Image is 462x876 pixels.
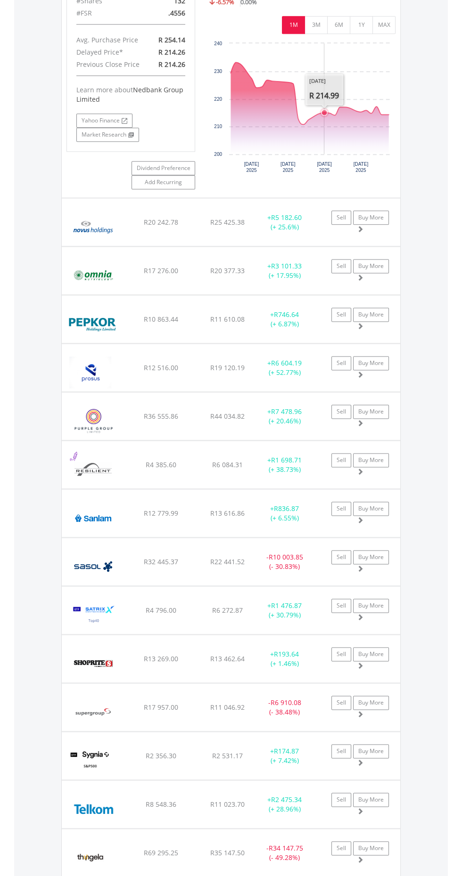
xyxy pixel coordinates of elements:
[331,647,351,661] a: Sell
[274,746,299,755] span: R174.87
[146,800,176,809] span: R8 548.36
[69,7,151,19] div: #FSR
[255,746,314,765] div: + (+ 7.42%)
[274,649,299,658] span: R193.64
[144,848,178,857] span: R69 295.25
[210,315,245,324] span: R11 610.08
[144,703,178,712] span: R17 957.00
[66,647,120,680] img: EQU.ZA.SHP.png
[271,407,302,416] span: R7 478.96
[331,696,351,710] a: Sell
[66,841,114,874] img: EQU.ZA.TGA.png
[274,504,299,513] span: R836.87
[132,175,195,189] a: Add Recurring
[354,162,369,173] text: [DATE] 2025
[350,16,373,34] button: 1Y
[353,211,389,225] a: Buy More
[66,307,120,341] img: EQU.ZA.PPH.png
[210,412,245,421] span: R44 034.82
[353,356,389,370] a: Buy More
[255,310,314,329] div: + (+ 6.87%)
[210,654,245,663] span: R13 462.64
[69,58,151,71] div: Previous Close Price
[214,152,223,157] text: 200
[144,557,178,566] span: R32 445.37
[255,795,314,814] div: + (+ 28.96%)
[209,39,396,180] div: Chart. Highcharts interactive chart.
[66,695,120,729] img: EQU.ZA.SPG.png
[353,405,389,419] a: Buy More
[353,453,389,467] a: Buy More
[255,844,314,862] div: - (- 49.28%)
[331,356,351,370] a: Sell
[271,455,302,464] span: R1 698.71
[255,358,314,377] div: + (+ 52.77%)
[66,792,121,826] img: EQU.ZA.TKG.png
[317,162,332,173] text: [DATE] 2025
[353,841,389,855] a: Buy More
[331,793,351,807] a: Sell
[255,601,314,620] div: + (+ 30.79%)
[269,552,303,561] span: R10 003.85
[76,85,185,104] div: Learn more about
[255,261,314,280] div: + (+ 17.95%)
[144,363,178,372] span: R12 516.00
[372,16,396,34] button: MAX
[331,502,351,516] a: Sell
[144,218,178,227] span: R20 242.78
[353,599,389,613] a: Buy More
[271,261,302,270] span: R3 101.33
[353,696,389,710] a: Buy More
[66,598,121,632] img: EQU.ZA.STX40.png
[255,649,314,668] div: + (+ 1.46%)
[255,698,314,717] div: - (- 38.48%)
[66,259,120,292] img: EQU.ZA.OMN.png
[209,39,395,180] svg: Interactive chart
[331,211,351,225] a: Sell
[327,16,350,34] button: 6M
[210,848,245,857] span: R35 147.50
[271,358,302,367] span: R6 604.19
[212,751,243,760] span: R2 531.17
[331,308,351,322] a: Sell
[212,460,243,469] span: R6 084.31
[269,844,303,852] span: R34 147.75
[255,213,314,232] div: + (+ 25.6%)
[353,308,389,322] a: Buy More
[144,509,178,518] span: R12 779.99
[331,259,351,273] a: Sell
[353,259,389,273] a: Buy More
[151,7,192,19] div: .4556
[353,502,389,516] a: Buy More
[214,69,223,74] text: 230
[331,841,351,855] a: Sell
[66,404,121,438] img: EQU.ZA.PPE.png
[331,405,351,419] a: Sell
[255,407,314,426] div: + (+ 20.46%)
[353,550,389,564] a: Buy More
[210,266,245,275] span: R20 377.33
[144,266,178,275] span: R17 276.00
[76,85,183,104] span: Nedbank Group Limited
[210,703,245,712] span: R11 046.92
[210,509,245,518] span: R13 616.86
[214,124,223,129] text: 210
[271,601,302,610] span: R1 476.87
[144,412,178,421] span: R36 555.86
[322,110,327,115] path: Monday, 8 Sep 2025, 214.99.
[146,606,176,615] span: R4 796.00
[66,453,120,486] img: EQU.ZA.RES.png
[69,34,151,46] div: Avg. Purchase Price
[214,41,223,46] text: 240
[76,128,139,142] a: Market Research
[158,60,185,69] span: R 214.26
[331,550,351,564] a: Sell
[331,599,351,613] a: Sell
[271,698,301,707] span: R6 910.08
[353,744,389,758] a: Buy More
[146,751,176,760] span: R2 356.30
[66,501,120,535] img: EQU.ZA.SLM.png
[66,356,114,389] img: EQU.ZA.PRX.png
[144,654,178,663] span: R13 269.00
[255,552,314,571] div: - (- 30.83%)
